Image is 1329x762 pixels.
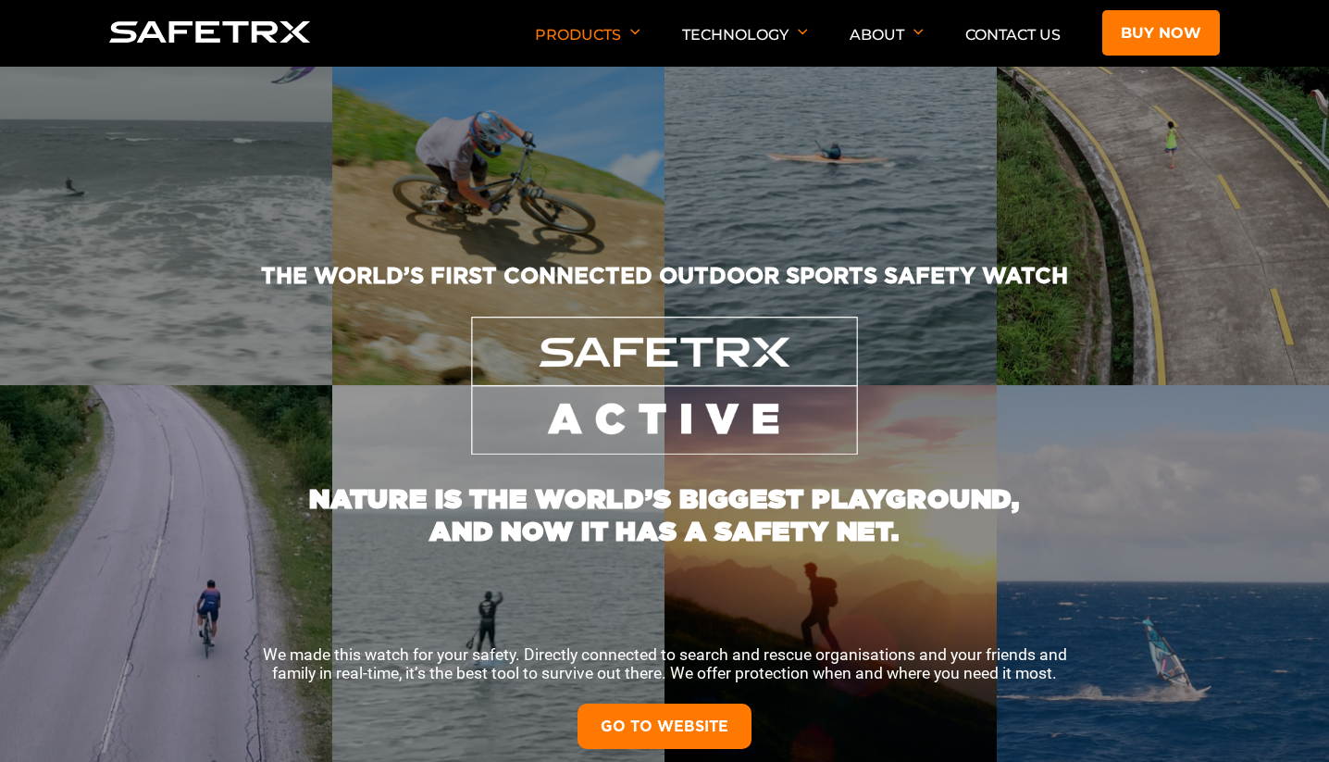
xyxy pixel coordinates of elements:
[850,26,924,67] p: About
[630,29,640,35] img: Arrow down icon
[109,21,311,43] img: Logo SafeTrx
[248,645,1081,682] p: We made this watch for your safety. Directly connected to search and rescue organisations and you...
[682,26,808,67] p: Technology
[798,29,808,35] img: Arrow down icon
[913,29,924,35] img: Arrow down icon
[1102,10,1220,56] a: Buy now
[578,704,751,749] a: GO TO WEBSITE
[294,455,1035,547] h1: NATURE IS THE WORLD’S BIGGEST PLAYGROUND, AND NOW IT HAS A SAFETY NET.
[133,262,1197,317] h2: THE WORLD’S FIRST CONNECTED OUTDOOR SPORTS SAFETY WATCH
[535,26,640,67] p: Products
[471,317,858,454] img: SafeTrx Active Logo
[965,26,1061,44] a: Contact Us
